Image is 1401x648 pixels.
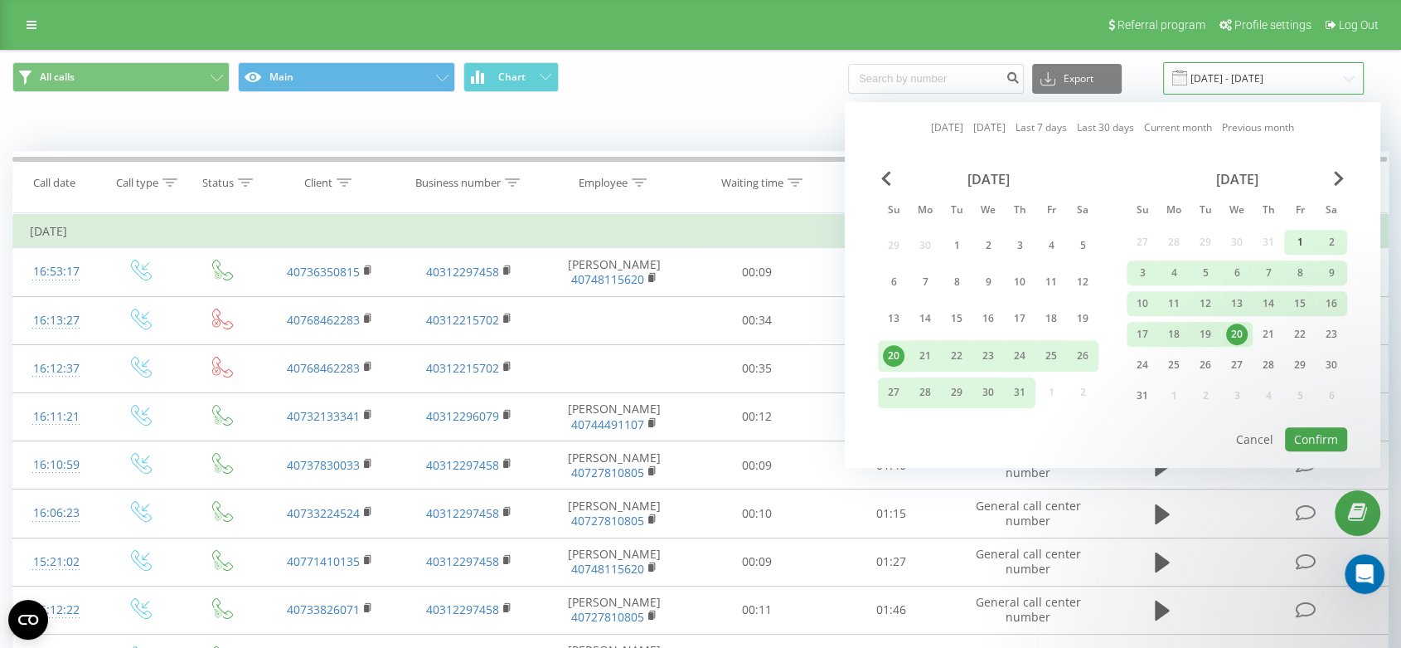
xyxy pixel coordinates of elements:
abbr: Tuesday [1193,199,1218,224]
div: Wed Jul 16, 2025 [972,304,1004,334]
a: 40312297458 [426,505,499,521]
textarea: Mesaj... [14,449,318,477]
div: Sat Jul 26, 2025 [1067,340,1098,371]
div: 20 [883,345,904,367]
abbr: Wednesday [1224,199,1249,224]
a: 40312297458 [426,457,499,473]
input: Search by number [848,64,1024,94]
a: Last 7 days [1016,120,1067,136]
a: 40312296079 [426,408,499,424]
div: 30 [977,382,999,403]
abbr: Monday [1161,199,1186,224]
div: 4 [1163,262,1185,284]
div: Thu Aug 28, 2025 [1253,353,1284,378]
td: 00:09 [690,441,824,490]
td: General call center number [958,490,1098,538]
div: 8 [1289,262,1311,284]
td: 01:15 [824,490,958,538]
div: Petruta scrie… [13,358,318,602]
span: Profile settings [1234,18,1311,32]
span: Chart [498,71,526,83]
div: 5 [1195,262,1216,284]
div: Petruta scrie… [13,38,318,76]
td: General call center number [958,586,1098,634]
div: Sat Aug 2, 2025 [1316,230,1347,255]
a: 40732133341 [287,408,360,424]
div: Fri Aug 22, 2025 [1284,322,1316,347]
div: Sat Jul 5, 2025 [1067,230,1098,261]
div: 31 [1132,385,1153,407]
button: Selector gif [52,484,65,497]
div: 14 [914,309,936,330]
a: 40736350815 [287,264,360,280]
abbr: Wednesday [976,199,1001,224]
img: Profile image for Daria [47,9,74,36]
div: Wed Aug 6, 2025 [1221,261,1253,285]
div: Sun Aug 10, 2025 [1127,291,1158,316]
div: Client [304,176,332,190]
a: 40768462283 [287,360,360,376]
div: 19 [1072,309,1093,330]
div: Thu Jul 24, 2025 [1004,340,1035,371]
div: 29 [946,382,967,403]
a: 40312297458 [426,264,499,280]
div: Thu Aug 7, 2025 [1253,261,1284,285]
div: 27 [1226,354,1248,376]
a: 40748115620 [571,561,644,577]
button: Încărcare atașament [79,484,92,497]
div: 3 [1009,235,1030,256]
div: Tue Aug 5, 2025 [1190,261,1221,285]
div: 28 [914,382,936,403]
div: 19 [1195,324,1216,345]
div: Thu Jul 3, 2025 [1004,230,1035,261]
button: Confirm [1285,427,1347,451]
td: [PERSON_NAME] [539,392,689,441]
div: 6 [883,271,904,293]
abbr: Saturday [1319,199,1344,224]
a: 40733224524 [287,505,360,521]
div: 15:21:02 [30,546,82,578]
abbr: Thursday [1007,199,1032,224]
td: 00:11 [690,586,824,634]
div: 15 [946,309,967,330]
div: 14 [1258,293,1279,314]
div: 9 [1321,262,1342,284]
td: 01:54 [824,248,958,296]
div: second [264,330,305,347]
div: Tue Aug 26, 2025 [1190,353,1221,378]
div: Wed Jul 30, 2025 [972,378,1004,408]
div: Wed Jul 2, 2025 [972,230,1004,261]
div: Waiting time [721,176,783,190]
button: Cancel [1227,427,1282,451]
div: Sun Aug 17, 2025 [1127,322,1158,347]
div: Fri Aug 8, 2025 [1284,261,1316,285]
td: 02:12 [824,392,958,441]
button: Main [238,62,455,92]
td: [PERSON_NAME] [539,538,689,586]
div: 3 [1132,262,1153,284]
div: Sat Aug 30, 2025 [1316,353,1347,378]
abbr: Sunday [881,199,906,224]
div: Sun Aug 24, 2025 [1127,353,1158,378]
div: Sat Aug 23, 2025 [1316,322,1347,347]
div: 16 [977,309,999,330]
div: second [250,320,318,357]
td: [PERSON_NAME] [539,248,689,296]
div: 8 [946,271,967,293]
div: Thu Jul 17, 2025 [1004,304,1035,334]
div: 31 [1009,382,1030,403]
a: 40744491107 [571,417,644,432]
div: 23 [1321,324,1342,345]
div: Sun Jul 27, 2025 [878,378,909,408]
div: Wed Jul 9, 2025 [972,267,1004,298]
div: [DATE] [1127,171,1347,188]
td: 00:34 [690,296,824,344]
button: Export [1032,64,1122,94]
a: 40733826071 [287,602,360,617]
div: Mon Aug 18, 2025 [1158,322,1190,347]
div: Mon Aug 11, 2025 [1158,291,1190,316]
div: Fri Jul 18, 2025 [1035,304,1067,334]
div: Thu Jul 31, 2025 [1004,378,1035,408]
td: 00:12 [690,392,824,441]
div: Thu Aug 14, 2025 [1253,291,1284,316]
